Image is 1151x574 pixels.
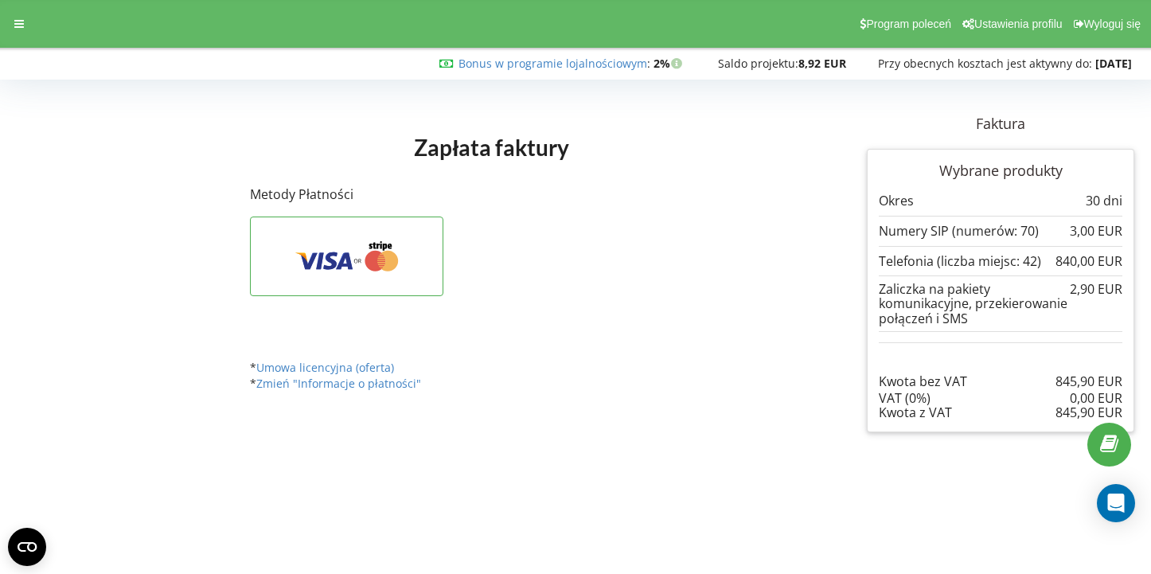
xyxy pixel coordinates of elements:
p: Wybrane produkty [879,161,1122,182]
div: Open Intercom Messenger [1097,484,1135,522]
strong: 8,92 EUR [798,56,846,71]
p: Faktura [867,114,1134,135]
p: Okres [879,192,914,210]
span: Ustawienia profilu [974,18,1063,30]
div: Kwota z VAT [879,405,1122,420]
p: Metody Płatności [250,185,734,204]
h1: Zapłata faktury [250,133,734,162]
p: Kwota bez VAT [879,373,967,391]
span: : [458,56,650,71]
a: Umowa licencyjna (oferta) [256,360,394,375]
span: Saldo projektu: [718,56,798,71]
div: VAT (0%) [879,391,1122,405]
p: Numery SIP (numerów: 70) [879,222,1039,240]
div: 0,00 EUR [1070,391,1122,405]
p: 845,90 EUR [1055,373,1122,391]
a: Zmień "Informacje o płatności" [256,376,421,391]
a: Bonus w programie lojalnościowym [458,56,647,71]
p: Telefonia (liczba miejsc: 42) [879,252,1041,271]
p: 30 dni [1086,192,1122,210]
div: Zaliczka na pakiety komunikacyjne, przekierowanie połączeń i SMS [879,282,1122,326]
p: 840,00 EUR [1055,252,1122,271]
p: 3,00 EUR [1070,222,1122,240]
button: Open CMP widget [8,528,46,566]
span: Wyloguj się [1084,18,1141,30]
strong: [DATE] [1095,56,1132,71]
div: 845,90 EUR [1055,405,1122,420]
span: Przy obecnych kosztach jest aktywny do: [878,56,1092,71]
span: Program poleceń [866,18,951,30]
div: 2,90 EUR [1070,282,1122,296]
strong: 2% [654,56,686,71]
